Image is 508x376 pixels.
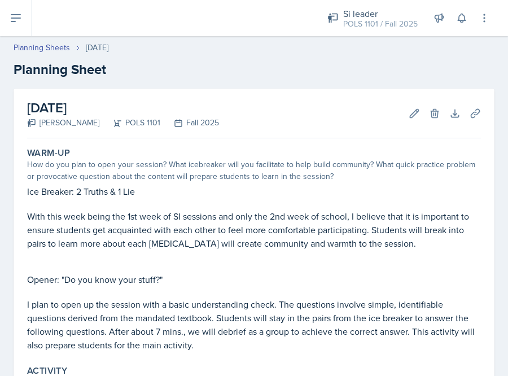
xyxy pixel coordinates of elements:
[86,42,108,54] div: [DATE]
[27,98,219,118] h2: [DATE]
[27,185,481,198] p: Ice Breaker: 2 Truths & 1 Lie
[14,59,494,80] h2: Planning Sheet
[99,117,160,129] div: POLS 1101
[160,117,219,129] div: Fall 2025
[343,7,418,20] div: Si leader
[343,18,418,30] div: POLS 1101 / Fall 2025
[14,42,70,54] a: Planning Sheets
[27,209,481,250] p: With this week being the 1st week of SI sessions and only the 2nd week of school, I believe that ...
[27,298,481,352] p: I plan to open up the session with a basic understanding check. The questions involve simple, ide...
[27,273,481,286] p: Opener: "Do you know your stuff?"
[27,159,481,182] div: How do you plan to open your session? What icebreaker will you facilitate to help build community...
[27,117,99,129] div: [PERSON_NAME]
[27,147,71,159] label: Warm-Up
